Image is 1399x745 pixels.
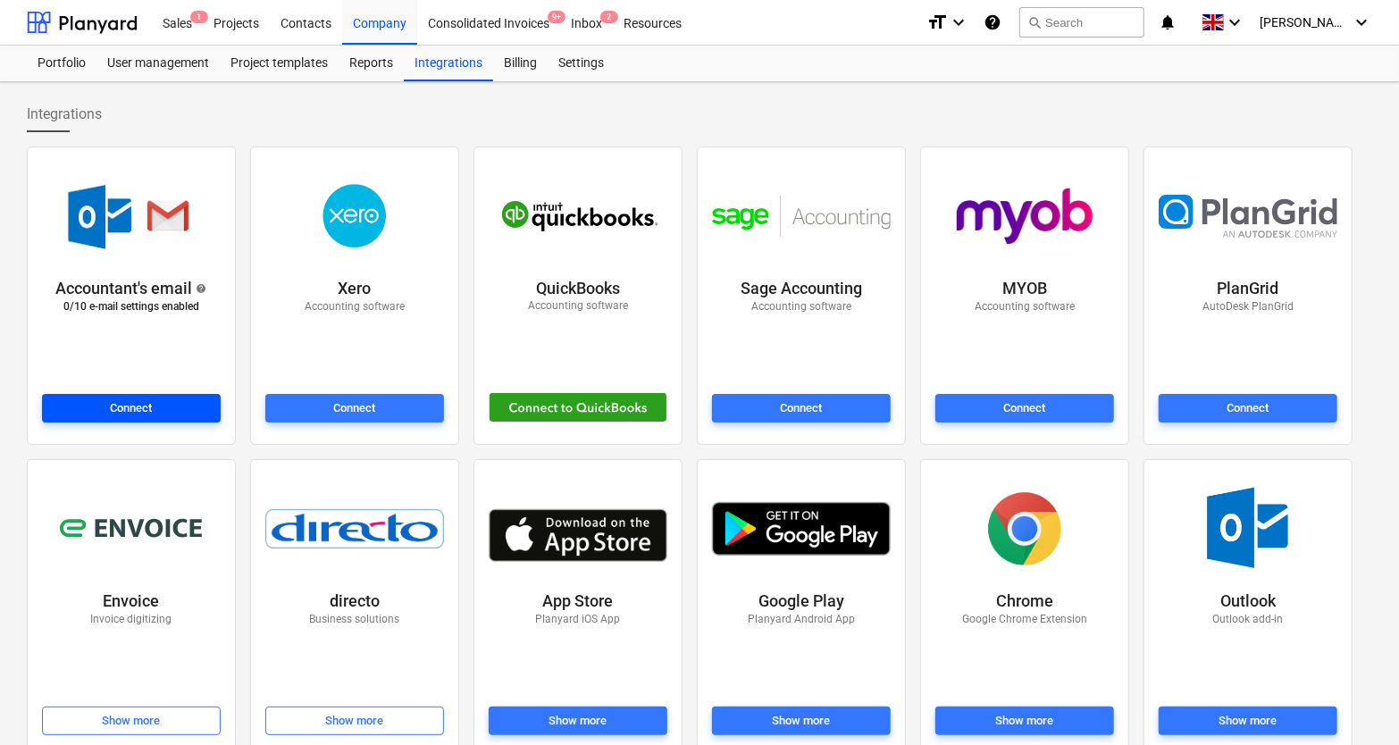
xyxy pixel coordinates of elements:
[193,283,207,294] span: help
[339,46,404,81] a: Reports
[781,398,823,419] div: Connect
[1159,394,1337,423] button: Connect
[940,172,1110,261] img: myob_logo.png
[265,394,444,423] button: Connect
[600,11,618,23] span: 2
[27,104,102,125] span: Integrations
[265,707,444,735] button: Show more
[948,12,969,33] i: keyboard_arrow_down
[758,590,844,612] p: Google Play
[334,398,376,419] div: Connect
[1220,590,1276,612] p: Outlook
[935,394,1114,423] button: Connect
[190,11,208,23] span: 1
[980,484,1069,573] img: chrome.png
[52,172,211,261] img: accountant-email.png
[1218,278,1279,299] p: PlanGrid
[773,711,831,732] div: Show more
[1351,12,1372,33] i: keyboard_arrow_down
[548,11,565,23] span: 9+
[1181,484,1314,573] img: outlook.jpg
[549,711,607,732] div: Show more
[91,612,172,627] p: Invoice digitizing
[528,298,628,314] p: Accounting software
[96,46,220,81] a: User management
[712,196,891,237] img: sage_accounting.svg
[712,707,891,735] button: Show more
[1310,659,1399,745] iframe: Chat Widget
[1224,12,1245,33] i: keyboard_arrow_down
[56,278,207,299] div: Accountant's email
[1002,278,1047,299] p: MYOB
[1260,15,1349,29] span: [PERSON_NAME]
[712,394,891,423] button: Connect
[1027,15,1042,29] span: search
[1004,398,1046,419] div: Connect
[1159,707,1337,735] button: Show more
[111,398,153,419] div: Connect
[305,299,405,314] p: Accounting software
[1227,398,1269,419] div: Connect
[712,502,891,556] img: play_store.png
[1202,299,1294,314] p: AutoDesk PlanGrid
[536,278,620,299] p: QuickBooks
[489,188,667,245] img: quickbooks.svg
[748,612,855,627] p: Planyard Android App
[27,46,96,81] a: Portfolio
[310,612,400,627] p: Business solutions
[42,394,221,423] button: Connect
[1019,7,1144,38] button: Search
[536,612,621,627] p: Planyard iOS App
[1213,612,1284,627] p: Outlook add-in
[291,172,419,261] img: xero.png
[42,707,221,735] button: Show more
[996,711,1054,732] div: Show more
[984,12,1001,33] i: Knowledge base
[489,496,667,562] img: app_store.jpg
[104,590,160,612] p: Envoice
[339,278,372,299] p: Xero
[751,299,851,314] p: Accounting software
[548,46,615,81] a: Settings
[1219,711,1278,732] div: Show more
[493,46,548,81] a: Billing
[741,278,862,299] p: Sage Accounting
[220,46,339,81] a: Project templates
[543,590,614,612] p: App Store
[962,612,1087,627] p: Google Chrome Extension
[1159,12,1177,33] i: notifications
[975,299,1075,314] p: Accounting software
[103,711,161,732] div: Show more
[326,711,384,732] div: Show more
[1159,195,1337,239] img: plangrid.svg
[935,707,1114,735] button: Show more
[404,46,493,81] a: Integrations
[996,590,1053,612] p: Chrome
[926,12,948,33] i: format_size
[63,299,199,314] p: 0 / 10 e-mail settings enabled
[489,707,667,735] button: Show more
[60,512,203,547] img: envoice.svg
[265,509,444,548] img: directo.png
[330,590,380,612] p: directo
